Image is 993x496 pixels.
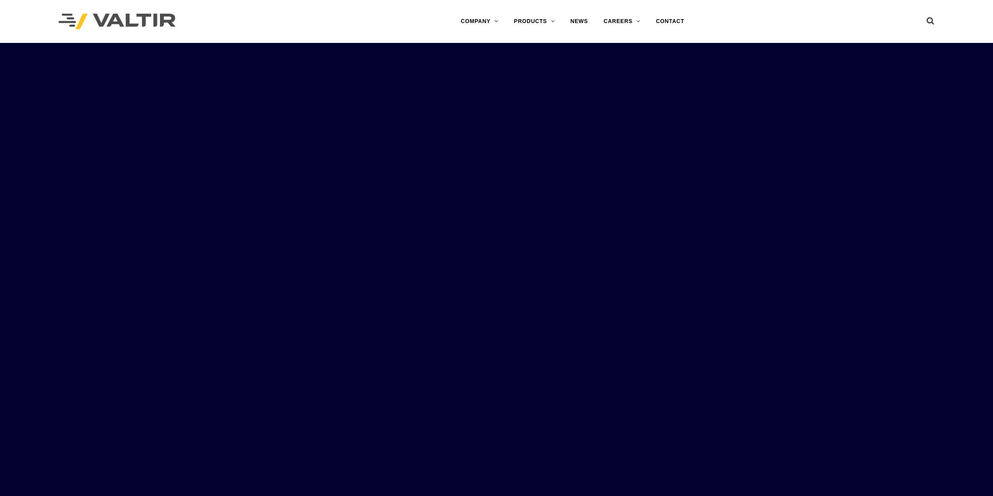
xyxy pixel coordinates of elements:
img: Valtir [59,14,176,30]
a: NEWS [563,14,596,29]
a: CAREERS [596,14,648,29]
a: COMPANY [453,14,506,29]
a: CONTACT [648,14,692,29]
a: PRODUCTS [506,14,563,29]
